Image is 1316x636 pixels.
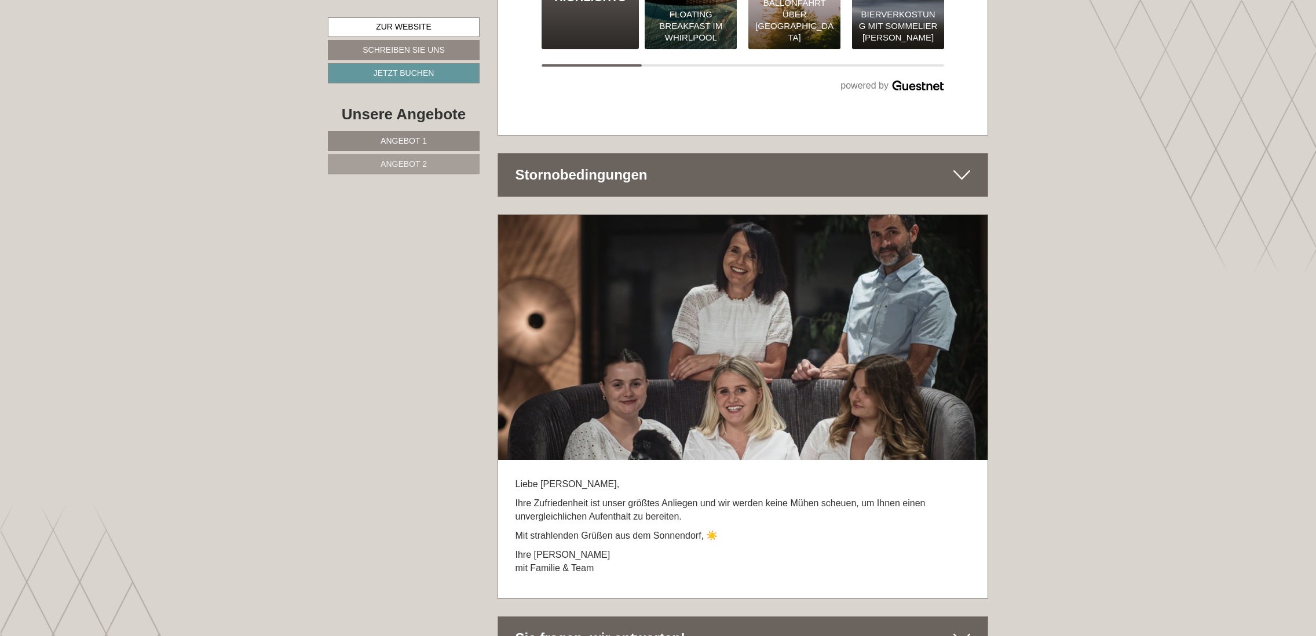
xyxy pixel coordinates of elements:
[843,64,944,67] button: Carousel Page 4
[381,159,427,169] span: Angebot 2
[328,104,480,125] div: Unsere Angebote
[516,497,971,524] p: Ihre Zufriedenheit ist unser größtes Anliegen und wir werden keine Mühen scheuen, um Ihnen einen ...
[328,40,480,60] a: Schreiben Sie uns
[650,9,731,43] div: Floating Breakfast im Whirlpool
[516,529,971,543] p: Mit strahlenden Grüßen aus dem Sonnendorf, ☀️
[328,17,480,37] a: Zur Website
[542,64,945,67] div: Carousel Pagination
[642,64,743,67] button: Carousel Page 2
[743,64,843,67] button: Carousel Page 3
[516,549,971,575] p: Ihre [PERSON_NAME] mit Familie & Team
[381,136,427,145] span: Angebot 1
[516,478,971,491] p: Liebe [PERSON_NAME],
[542,78,945,94] div: powered by Guestnet
[858,9,938,43] div: Bierverkostung mit Sommelier [PERSON_NAME]
[328,63,480,83] a: Jetzt buchen
[498,153,988,196] div: Stornobedingungen
[542,64,642,67] button: Carousel Page 1 (Current Slide)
